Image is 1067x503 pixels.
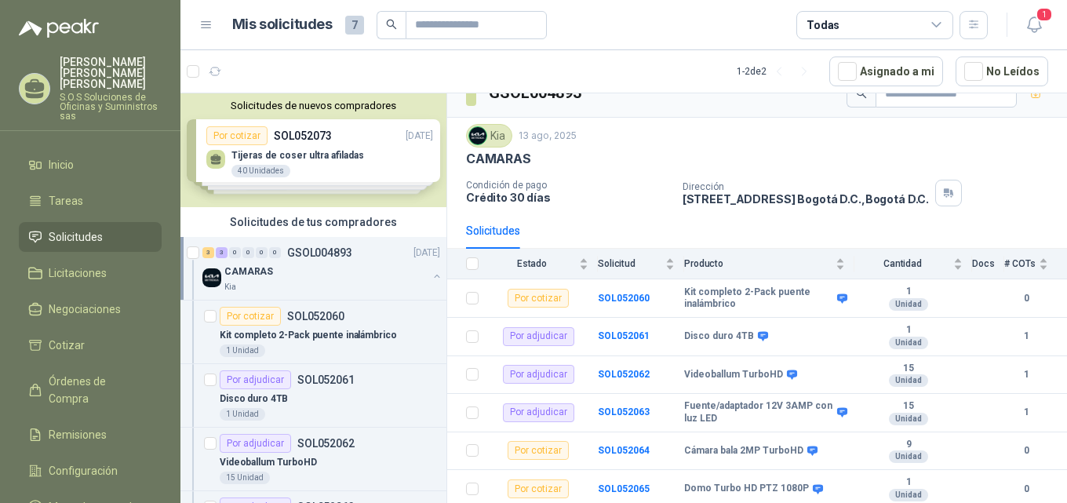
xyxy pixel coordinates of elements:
p: Kia [224,281,236,293]
span: Remisiones [49,426,107,443]
b: 1 [854,324,963,337]
b: 1 [1004,367,1048,382]
th: Solicitud [598,249,684,279]
div: Unidad [889,450,928,463]
span: Solicitud [598,258,662,269]
a: SOL052065 [598,483,650,494]
img: Company Logo [469,127,486,144]
button: No Leídos [956,56,1048,86]
a: SOL052061 [598,330,650,341]
b: 15 [854,400,963,413]
span: 1 [1036,7,1053,22]
div: Kia [466,124,512,148]
div: Solicitudes de nuevos compradoresPor cotizarSOL052073[DATE] Tijeras de coser ultra afiladas40 Uni... [180,93,446,207]
span: Cotizar [49,337,85,354]
button: 1 [1020,11,1048,39]
div: 0 [269,247,281,258]
b: Disco duro 4TB [684,330,754,343]
div: 3 [216,247,228,258]
span: Inicio [49,156,74,173]
span: search [856,88,867,99]
th: Producto [684,249,854,279]
span: Tareas [49,192,83,210]
a: Configuración [19,456,162,486]
p: [PERSON_NAME] [PERSON_NAME] [PERSON_NAME] [60,56,162,89]
a: Órdenes de Compra [19,366,162,414]
p: Kit completo 2-Pack puente inalámbrico [220,328,396,343]
div: Por cotizar [508,479,569,498]
div: 3 [202,247,214,258]
div: Unidad [889,298,928,311]
p: SOL052061 [297,374,355,385]
img: Company Logo [202,268,221,287]
a: Inicio [19,150,162,180]
b: 9 [854,439,963,451]
span: search [386,19,397,30]
div: Solicitudes [466,222,520,239]
b: Cámara bala 2MP TurboHD [684,445,803,457]
a: SOL052064 [598,445,650,456]
b: Kit completo 2-Pack puente inalámbrico [684,286,833,311]
div: Por adjudicar [220,434,291,453]
div: Unidad [889,374,928,387]
p: GSOL004893 [287,247,352,258]
span: Órdenes de Compra [49,373,147,407]
a: 3 3 0 0 0 0 GSOL004893[DATE] Company LogoCAMARASKia [202,243,443,293]
div: 0 [229,247,241,258]
div: Por cotizar [220,307,281,326]
p: Dirección [683,181,929,192]
a: SOL052060 [598,293,650,304]
b: 1 [854,286,963,298]
b: 1 [854,476,963,489]
b: 15 [854,363,963,375]
img: Logo peakr [19,19,99,38]
b: Videoballum TurboHD [684,369,783,381]
b: 1 [1004,329,1048,344]
div: Solicitudes de tus compradores [180,207,446,237]
div: 15 Unidad [220,472,270,484]
b: Fuente/adaptador 12V 3AMP con luz LED [684,400,833,425]
button: Asignado a mi [829,56,943,86]
div: Por adjudicar [503,365,574,384]
p: SOL052062 [297,438,355,449]
span: Producto [684,258,832,269]
a: Cotizar [19,330,162,360]
b: Domo Turbo HD PTZ 1080P [684,483,809,495]
div: 1 - 2 de 2 [737,59,817,84]
div: Por adjudicar [503,403,574,422]
div: Por adjudicar [220,370,291,389]
span: Licitaciones [49,264,107,282]
p: 13 ago, 2025 [519,129,577,144]
span: Solicitudes [49,228,103,246]
p: Videoballum TurboHD [220,455,317,470]
div: Unidad [889,413,928,425]
h1: Mis solicitudes [232,13,333,36]
a: SOL052063 [598,406,650,417]
b: 0 [1004,291,1048,306]
th: # COTs [1004,249,1067,279]
p: SOL052060 [287,311,344,322]
a: SOL052062 [598,369,650,380]
span: 7 [345,16,364,35]
p: S.O.S Soluciones de Oficinas y Suministros sas [60,93,162,121]
a: Tareas [19,186,162,216]
span: Cantidad [854,258,950,269]
div: 1 Unidad [220,408,265,421]
span: Negociaciones [49,301,121,318]
p: CAMARAS [466,151,531,167]
b: 0 [1004,443,1048,458]
p: [DATE] [413,246,440,261]
th: Cantidad [854,249,972,279]
a: Por adjudicarSOL052061Disco duro 4TB1 Unidad [180,364,446,428]
div: Por adjudicar [503,327,574,346]
span: Configuración [49,462,118,479]
div: Por cotizar [508,289,569,308]
p: [STREET_ADDRESS] Bogotá D.C. , Bogotá D.C. [683,192,929,206]
span: Estado [488,258,576,269]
